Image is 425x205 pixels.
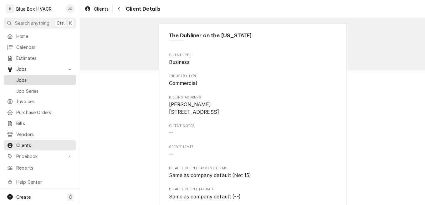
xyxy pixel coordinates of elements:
[4,75,76,85] a: Jobs
[16,120,73,127] span: Bills
[169,59,190,65] span: Business
[169,151,173,157] span: --
[169,95,336,116] div: Billing Address
[169,187,336,200] div: Default Client Tax Rate
[4,42,76,52] a: Calendar
[169,187,336,192] span: Default Client Tax Rate
[16,6,52,12] div: Blue Box HVACR
[169,31,336,40] span: Name
[4,86,76,96] a: Job Series
[4,18,76,29] button: Search anythingCtrlK
[4,31,76,41] a: Home
[124,5,160,13] span: Client Details
[4,140,76,150] a: Clients
[16,142,73,149] span: Clients
[169,80,197,86] span: Commercial
[69,20,72,26] span: K
[16,33,73,39] span: Home
[16,44,73,50] span: Calendar
[82,4,111,14] a: Clients
[169,59,336,66] span: Client Type
[16,55,73,61] span: Estimates
[4,96,76,107] a: Invoices
[16,153,64,160] span: Pricebook
[16,131,73,138] span: Vendors
[66,4,74,13] div: Josh Canfield's Avatar
[16,88,73,94] span: Job Series
[169,145,336,150] span: Credit Limit
[66,4,74,13] div: JC
[169,124,336,129] span: Client Notes
[169,80,336,87] span: Industry Type
[16,179,72,185] span: Help Center
[169,95,336,100] span: Billing Address
[169,194,241,200] span: Same as company default (--)
[16,98,73,105] span: Invoices
[169,151,336,158] span: Credit Limit
[4,177,76,187] a: Go to Help Center
[16,77,73,83] span: Jobs
[169,129,336,137] span: Client Notes
[169,101,336,116] span: Billing Address
[94,6,109,12] span: Clients
[4,107,76,118] a: Purchase Orders
[57,20,65,26] span: Ctrl
[16,194,31,200] span: Create
[4,53,76,63] a: Estimates
[169,193,336,201] span: Default Client Tax Rate
[4,188,76,198] a: Go to What's New
[169,172,336,179] span: Default Client Payment Terms
[114,4,124,14] button: Navigate back
[169,166,336,179] div: Default Client Payment Terms
[169,130,173,136] span: --
[169,53,336,66] div: Client Type
[169,31,336,45] div: Client Information
[6,4,14,13] div: B
[4,64,76,74] a: Go to Jobs
[169,145,336,158] div: Credit Limit
[15,20,49,26] span: Search anything
[4,163,76,173] a: Reports
[169,166,336,171] span: Default Client Payment Terms
[16,66,64,72] span: Jobs
[4,118,76,129] a: Bills
[169,74,336,87] div: Industry Type
[4,129,76,139] a: Vendors
[69,194,72,200] span: C
[169,53,336,58] span: Client Type
[16,165,73,171] span: Reports
[169,74,336,79] span: Industry Type
[169,172,251,178] span: Same as company default (Net 15)
[169,102,219,115] span: [PERSON_NAME] [STREET_ADDRESS]
[4,151,76,161] a: Go to Pricebook
[16,109,73,116] span: Purchase Orders
[169,124,336,137] div: Client Notes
